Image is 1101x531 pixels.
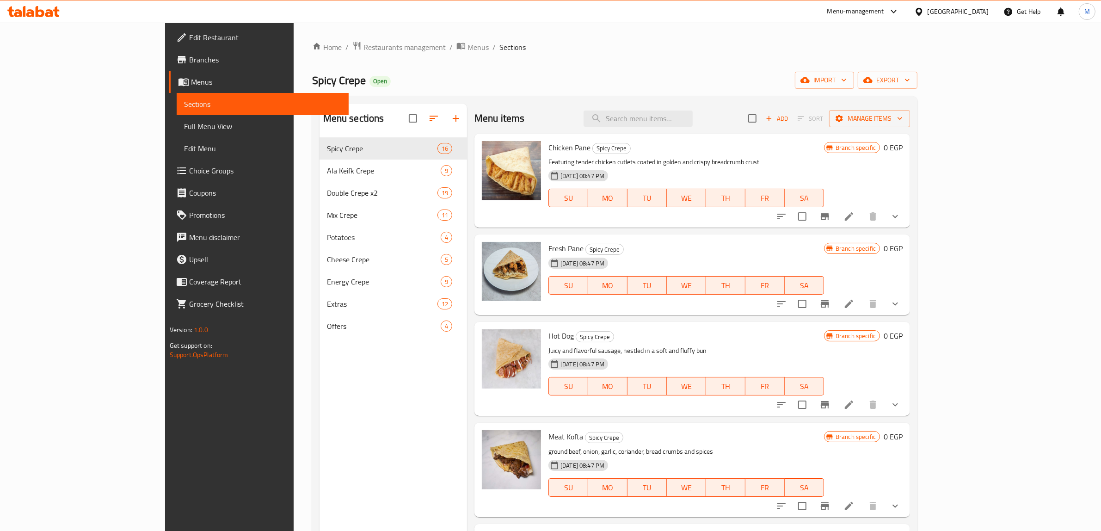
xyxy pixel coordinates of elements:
svg: Show Choices [890,500,901,512]
button: Branch-specific-item [814,205,836,228]
p: ground beef, onion, garlic, coriander, bread crumbs and spices [548,446,824,457]
span: Version: [170,324,192,336]
svg: Show Choices [890,211,901,222]
div: items [441,254,452,265]
a: Menus [169,71,349,93]
button: Branch-specific-item [814,495,836,517]
li: / [492,42,496,53]
button: export [858,72,917,89]
span: Branch specific [832,432,880,441]
span: WE [670,279,702,292]
a: Edit menu item [843,211,855,222]
span: Spicy Crepe [593,143,630,154]
div: Spicy Crepe [576,331,614,342]
button: MO [588,478,627,497]
button: TH [706,478,745,497]
span: [DATE] 08:47 PM [557,172,608,180]
a: Edit menu item [843,399,855,410]
h6: 0 EGP [884,430,903,443]
span: Branch specific [832,332,880,340]
span: MO [592,481,624,494]
img: Meat Kofta [482,430,541,489]
span: Grocery Checklist [189,298,342,309]
div: [GEOGRAPHIC_DATA] [928,6,989,17]
button: delete [862,293,884,315]
img: Fresh Pane [482,242,541,301]
span: SU [553,279,584,292]
span: [DATE] 08:47 PM [557,360,608,369]
a: Full Menu View [177,115,349,137]
a: Edit menu item [843,500,855,512]
span: Branch specific [832,244,880,253]
h6: 0 EGP [884,242,903,255]
span: [DATE] 08:47 PM [557,461,608,470]
button: show more [884,394,906,416]
span: Select to update [793,395,812,414]
span: SA [788,191,820,205]
span: WE [670,481,702,494]
li: / [449,42,453,53]
a: Upsell [169,248,349,271]
button: MO [588,377,627,395]
span: Menus [191,76,342,87]
span: Branches [189,54,342,65]
div: Open [369,76,391,87]
span: 11 [438,211,452,220]
span: Energy Crepe [327,276,441,287]
div: Cheese Crepe5 [320,248,467,271]
span: Offers [327,321,441,332]
a: Edit menu item [843,298,855,309]
img: Chicken Pane [482,141,541,200]
div: Menu-management [827,6,884,17]
span: TH [710,481,742,494]
button: SU [548,276,588,295]
span: Sections [184,99,342,110]
p: Featuring tender chicken cutlets coated in golden and crispy breadcrumb crust [548,156,824,168]
div: items [437,143,452,154]
span: Sort sections [423,107,445,130]
button: sort-choices [770,293,793,315]
a: Menu disclaimer [169,226,349,248]
div: Spicy Crepe16 [320,137,467,160]
button: SU [548,189,588,207]
button: WE [667,276,706,295]
button: SA [785,276,824,295]
div: items [437,187,452,198]
button: sort-choices [770,205,793,228]
button: Add [762,111,792,126]
span: Select all sections [403,109,423,128]
button: TU [627,478,667,497]
span: Fresh Pane [548,241,584,255]
span: Ala Keifk Crepe [327,165,441,176]
button: FR [745,478,785,497]
a: Support.OpsPlatform [170,349,228,361]
button: FR [745,189,785,207]
h6: 0 EGP [884,329,903,342]
button: TU [627,377,667,395]
div: Extras [327,298,437,309]
span: Edit Restaurant [189,32,342,43]
svg: Show Choices [890,298,901,309]
a: Choice Groups [169,160,349,182]
h2: Menu sections [323,111,384,125]
span: import [802,74,847,86]
span: Select section [743,109,762,128]
span: TH [710,279,742,292]
span: Spicy Crepe [585,432,623,443]
p: Juicy and flavorful sausage, nestled in a soft and fluffy bun [548,345,824,357]
div: Mix Crepe11 [320,204,467,226]
input: search [584,111,693,127]
span: Menu disclaimer [189,232,342,243]
button: sort-choices [770,495,793,517]
button: delete [862,394,884,416]
button: SA [785,189,824,207]
a: Restaurants management [352,41,446,53]
button: SA [785,377,824,395]
span: 5 [441,255,452,264]
span: FR [749,481,781,494]
span: Manage items [837,113,903,124]
span: MO [592,191,624,205]
span: SA [788,279,820,292]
